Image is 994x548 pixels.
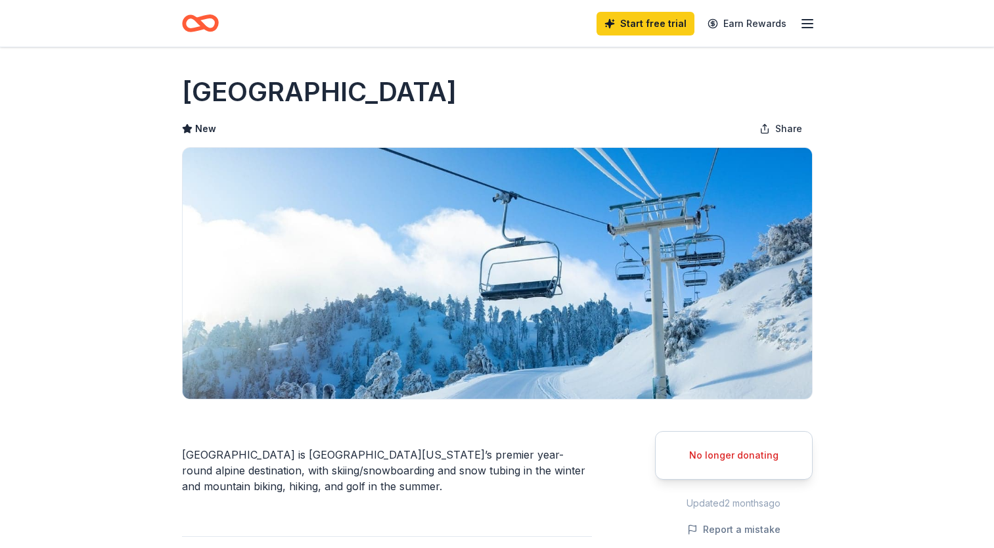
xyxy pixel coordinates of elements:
div: No longer donating [671,447,796,463]
button: Share [749,116,813,142]
h1: [GEOGRAPHIC_DATA] [182,74,457,110]
span: New [195,121,216,137]
div: Updated 2 months ago [655,495,813,511]
button: Report a mistake [687,522,780,537]
span: Share [775,121,802,137]
a: Start free trial [597,12,694,35]
a: Home [182,8,219,39]
img: Image for Big Bear Mountain Resort [183,148,812,399]
div: [GEOGRAPHIC_DATA] is [GEOGRAPHIC_DATA][US_STATE]’s premier year-round alpine destination, with sk... [182,447,592,494]
a: Earn Rewards [700,12,794,35]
